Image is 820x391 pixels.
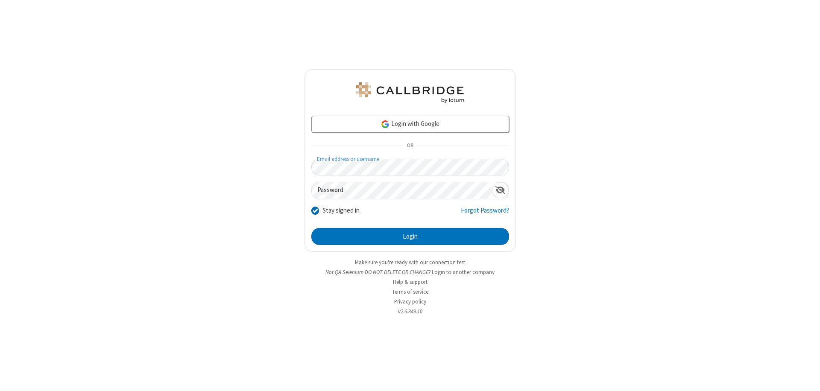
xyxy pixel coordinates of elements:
input: Password [312,182,492,199]
input: Email address or username [311,159,509,175]
li: v2.6.349.10 [305,307,516,315]
a: Forgot Password? [461,206,509,222]
button: Login [311,228,509,245]
a: Make sure you're ready with our connection test [355,259,465,266]
li: Not QA Selenium DO NOT DELETE OR CHANGE? [305,268,516,276]
label: Stay signed in [322,206,360,216]
a: Terms of service [392,288,428,295]
a: Help & support [393,278,428,286]
button: Login to another company [432,268,495,276]
div: Show password [492,182,509,198]
img: QA Selenium DO NOT DELETE OR CHANGE [354,82,466,103]
img: google-icon.png [381,120,390,129]
a: Privacy policy [394,298,426,305]
a: Login with Google [311,116,509,133]
span: OR [403,140,417,152]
